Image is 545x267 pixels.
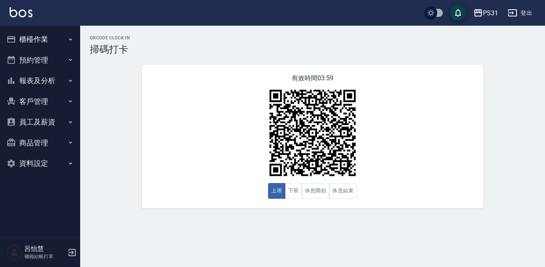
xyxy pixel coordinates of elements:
button: 櫃檯作業 [3,29,77,50]
button: 登出 [505,6,535,20]
button: 商品管理 [3,132,77,153]
button: 客戶管理 [3,91,77,112]
button: 休息結束 [329,183,357,199]
img: Logo [10,7,32,17]
button: 預約管理 [3,50,77,71]
img: Person [6,245,22,261]
button: 資料設定 [3,153,77,174]
button: 上班 [268,183,285,199]
button: 員工及薪資 [3,112,77,132]
button: 休息開始 [302,183,330,199]
button: PS31 [470,5,501,21]
h2: QRcode Clock In [90,35,535,41]
div: PS31 [483,8,498,18]
div: 有效時間 03:59 [142,65,483,208]
h5: 呂怡慧 [24,245,65,253]
button: save [450,5,466,21]
button: 報表及分析 [3,70,77,91]
h3: 掃碼打卡 [90,44,535,55]
button: 下班 [285,183,302,199]
p: 櫃檯結帳打單 [24,253,65,260]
